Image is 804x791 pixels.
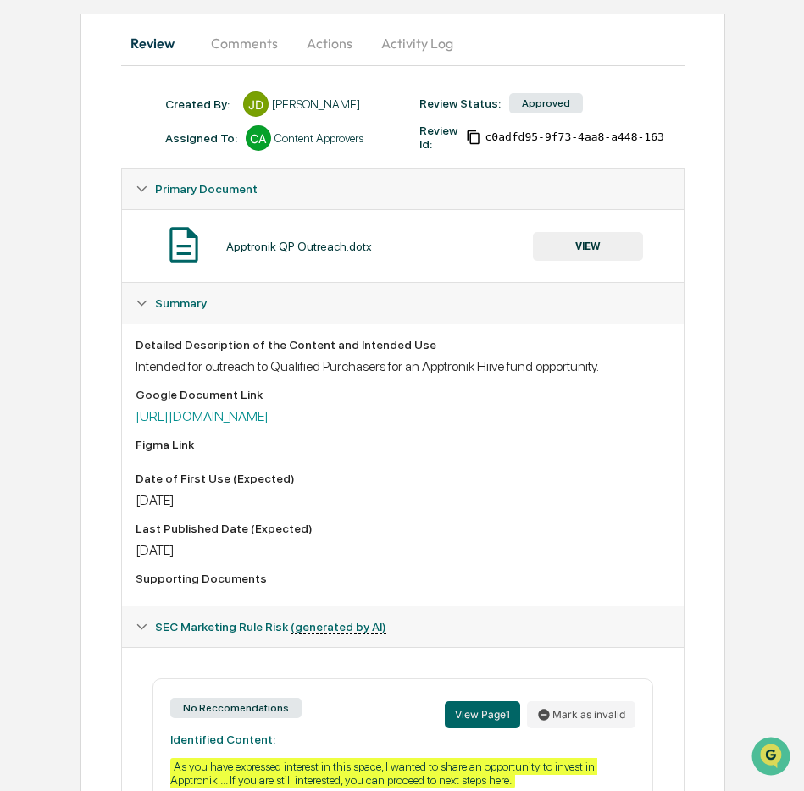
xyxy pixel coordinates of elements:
[58,130,278,147] div: Start new chat
[121,23,684,64] div: secondary tabs example
[170,698,302,718] div: No Reccomendations
[136,438,669,451] div: Figma Link
[34,246,107,263] span: Data Lookup
[122,209,683,282] div: Primary Document
[136,522,669,535] div: Last Published Date (Expected)
[136,338,669,351] div: Detailed Description of the Content and Intended Use
[122,324,683,606] div: Summary
[136,388,669,401] div: Google Document Link
[116,207,217,237] a: 🗄️Attestations
[485,130,724,144] span: c0adfd95-9f73-4aa8-a448-163fa0a3f3c7
[163,224,205,266] img: Document Icon
[122,283,683,324] div: Summary
[368,23,467,64] button: Activity Log
[750,735,796,781] iframe: Open customer support
[288,135,308,155] button: Start new chat
[170,733,275,746] strong: Identified Content:
[509,93,583,113] div: Approved
[122,169,683,209] div: Primary Document
[527,701,635,728] button: Mark as invalid
[243,91,269,117] div: JD
[34,213,109,230] span: Preclearance
[533,232,643,261] button: VIEW
[165,97,235,111] div: Created By: ‎ ‎
[121,23,197,64] button: Review
[136,492,669,508] div: [DATE]
[155,296,207,310] span: Summary
[17,247,30,261] div: 🔎
[226,240,372,253] div: Apptronik QP Outreach.dotx
[58,147,214,160] div: We're available if you need us!
[197,23,291,64] button: Comments
[136,572,669,585] div: Supporting Documents
[445,701,520,728] button: View Page1
[17,215,30,229] div: 🖐️
[123,215,136,229] div: 🗄️
[136,472,669,485] div: Date of First Use (Expected)
[170,758,597,788] div: As you have expressed interest in this space, I wanted to share an opportunity to invest in Apptr...
[119,286,205,300] a: Powered byPylon
[136,358,669,374] div: Intended for outreach to Qualified Purchasers for an Apptronik Hiive fund opportunity.
[272,97,360,111] div: [PERSON_NAME]
[165,131,237,145] div: Assigned To:
[246,125,271,151] div: CA
[155,620,386,633] span: SEC Marketing Rule Risk
[291,620,386,634] u: (generated by AI)
[419,97,501,110] div: Review Status:
[136,408,269,424] a: [URL][DOMAIN_NAME]
[17,36,308,63] p: How can we help?
[136,542,669,558] div: [DATE]
[274,131,363,145] div: Content Approvers
[122,606,683,647] div: SEC Marketing Rule Risk (generated by AI)
[169,287,205,300] span: Pylon
[155,182,258,196] span: Primary Document
[10,239,114,269] a: 🔎Data Lookup
[140,213,210,230] span: Attestations
[291,23,368,64] button: Actions
[10,207,116,237] a: 🖐️Preclearance
[419,124,457,151] div: Review Id:
[17,130,47,160] img: 1746055101610-c473b297-6a78-478c-a979-82029cc54cd1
